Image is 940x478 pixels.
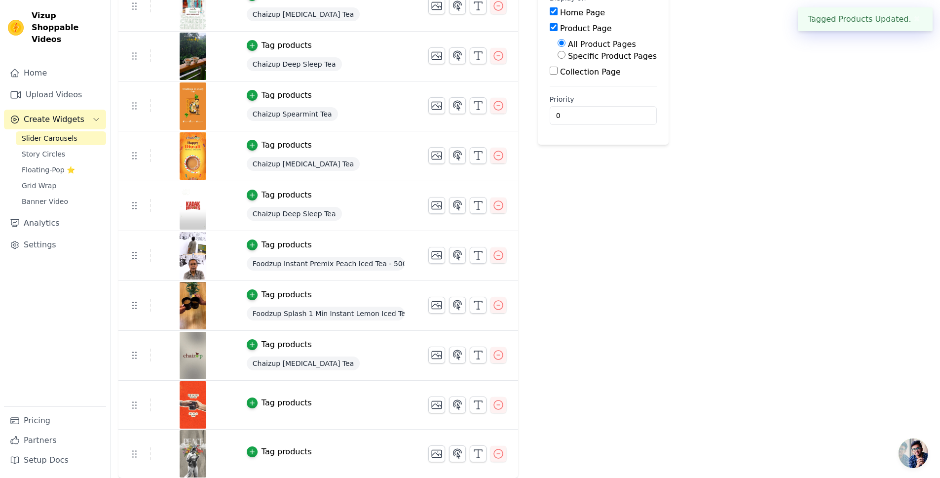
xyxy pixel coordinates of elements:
span: Slider Carousels [22,133,77,143]
span: Chaizup Deep Sleep Tea [247,207,342,221]
div: Tag products [262,139,312,151]
a: Settings [4,235,106,255]
button: Close [911,13,923,25]
button: Tag products [247,289,312,301]
label: Product Page [560,24,612,33]
img: vizup-images-8546.jpg [179,332,207,379]
label: All Product Pages [568,40,636,49]
div: Tag products [262,40,312,51]
span: Foodzup Splash 1 Min Instant Lemon Iced Tea Drink - 10 Sachets | Lemon Iced Tea Flavours | 10 Ser... [247,307,405,320]
button: Tag products [247,189,312,201]
div: Tag products [262,339,312,351]
button: Tag products [247,339,312,351]
button: Tag products [247,139,312,151]
span: Chaizup [MEDICAL_DATA] Tea [247,157,360,171]
span: Chaizup [MEDICAL_DATA] Tea [247,357,360,370]
span: Chaizup Spearmint Tea [247,107,338,121]
label: Home Page [560,8,605,17]
div: Tag products [262,289,312,301]
button: Change Thumbnail [428,147,445,164]
a: Grid Wrap [16,179,106,193]
button: Tag products [247,239,312,251]
div: Tag products [262,89,312,101]
span: Story Circles [22,149,65,159]
span: Chaizup Deep Sleep Tea [247,57,342,71]
div: Tag products [262,446,312,458]
span: Floating-Pop ⭐ [22,165,75,175]
div: Tag products [262,239,312,251]
label: Specific Product Pages [568,51,657,61]
span: Chaizup [MEDICAL_DATA] Tea [247,7,360,21]
button: Create Widgets [4,110,106,129]
button: Change Thumbnail [428,397,445,413]
button: Tag products [247,397,312,409]
button: Change Thumbnail [428,297,445,314]
label: Collection Page [560,67,621,77]
a: Partners [4,431,106,450]
button: Change Thumbnail [428,197,445,214]
span: Grid Wrap [22,181,56,191]
a: Analytics [4,213,106,233]
span: Vizup Shoppable Videos [32,10,102,45]
a: Home [4,63,106,83]
div: Tagged Products Updated. [798,7,933,31]
img: vizup-images-aafc.jpg [179,430,207,478]
button: Change Thumbnail [428,97,445,114]
button: Change Thumbnail [428,445,445,462]
div: Tag products [262,189,312,201]
a: Setup Docs [4,450,106,470]
img: vizup-images-cdef.jpg [179,182,207,230]
a: Floating-Pop ⭐ [16,163,106,177]
a: Story Circles [16,147,106,161]
button: Tag products [247,446,312,458]
span: Foodzup Instant Premix Peach Iced Tea - 500GM [247,257,405,271]
span: Create Widgets [24,114,84,125]
span: Banner Video [22,197,68,206]
a: Banner Video [16,195,106,208]
label: Priority [550,94,657,104]
img: vizup-images-bc00.jpg [179,232,207,279]
button: Tag products [247,40,312,51]
img: vizup-images-6bb3.jpg [179,132,207,180]
a: Upload Videos [4,85,106,105]
button: Change Thumbnail [428,47,445,64]
img: vizup-images-e675.jpg [179,82,207,130]
img: vizup-images-786f.jpg [179,282,207,329]
a: Open chat [899,438,928,468]
button: Change Thumbnail [428,347,445,363]
img: Vizup [8,20,24,36]
a: Slider Carousels [16,131,106,145]
img: vizup-images-78af.jpg [179,33,207,80]
button: Change Thumbnail [428,247,445,264]
a: Pricing [4,411,106,431]
img: vizup-images-b8bb.jpg [179,381,207,429]
div: Tag products [262,397,312,409]
button: Tag products [247,89,312,101]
